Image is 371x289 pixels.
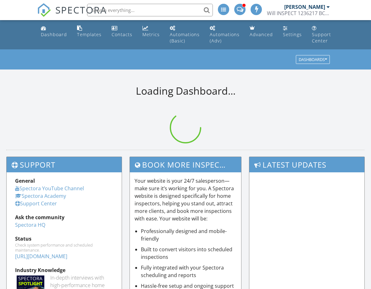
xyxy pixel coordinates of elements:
[109,23,135,41] a: Contacts
[15,266,113,274] div: Industry Knowledge
[15,214,113,221] div: Ask the community
[267,10,330,16] div: Will INSPECT 1236217 BC LTD
[75,23,104,41] a: Templates
[170,31,200,44] div: Automations (Basic)
[167,23,202,47] a: Automations (Basic)
[15,177,35,184] strong: General
[15,200,57,207] a: Support Center
[140,23,162,41] a: Metrics
[15,242,113,253] div: Check system performance and scheduled maintenance.
[296,55,330,64] button: Dashboards
[38,23,69,41] a: Dashboard
[135,177,236,222] p: Your website is your 24/7 salesperson—make sure it’s working for you. A Spectora website is desig...
[141,264,236,279] li: Fully integrated with your Spectora scheduling and reports
[15,253,67,260] a: [URL][DOMAIN_NAME]
[141,246,236,261] li: Built to convert visitors into scheduled inspections
[142,31,160,37] div: Metrics
[299,58,327,62] div: Dashboards
[15,192,66,199] a: Spectora Academy
[37,8,107,22] a: SPECTORA
[87,4,213,16] input: Search everything...
[55,3,107,16] span: SPECTORA
[210,31,240,44] div: Automations (Adv)
[7,157,122,172] h3: Support
[207,23,242,47] a: Automations (Advanced)
[112,31,132,37] div: Contacts
[247,23,275,41] a: Advanced
[15,235,113,242] div: Status
[312,31,331,44] div: Support Center
[37,3,51,17] img: The Best Home Inspection Software - Spectora
[280,23,304,41] a: Settings
[15,185,84,192] a: Spectora YouTube Channel
[41,31,67,37] div: Dashboard
[77,31,102,37] div: Templates
[130,157,241,172] h3: Book More Inspections
[283,31,302,37] div: Settings
[141,227,236,242] li: Professionally designed and mobile-friendly
[309,23,334,47] a: Support Center
[249,157,364,172] h3: Latest Updates
[250,31,273,37] div: Advanced
[15,221,45,228] a: Spectora HQ
[284,4,325,10] div: [PERSON_NAME]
